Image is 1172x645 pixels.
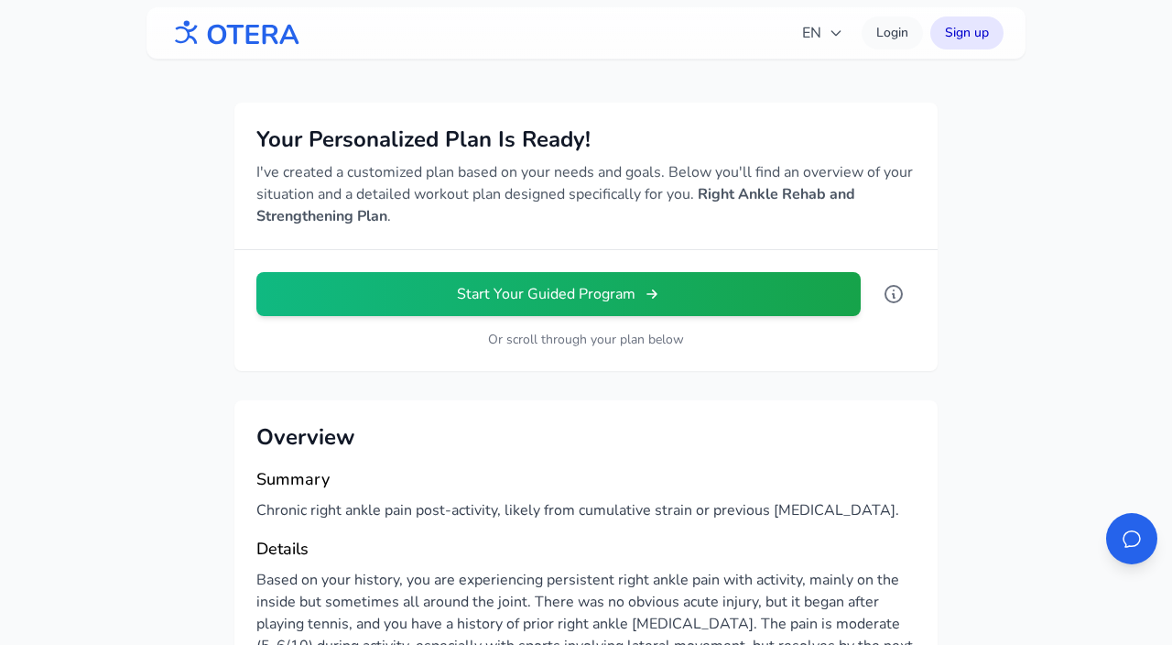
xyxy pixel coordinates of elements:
[872,272,916,316] button: Learn more about Otera
[168,13,300,54] img: OTERA logo
[862,16,923,49] a: Login
[256,272,861,316] button: Start Your Guided Program
[256,161,916,227] p: I've created a customized plan based on your needs and goals. Below you'll find an overview of yo...
[256,466,916,492] h3: Summary
[256,499,916,521] p: Chronic right ankle pain post-activity, likely from cumulative strain or previous [MEDICAL_DATA].
[791,15,854,51] button: EN
[802,22,843,44] span: EN
[256,125,916,154] h2: Your Personalized Plan Is Ready!
[930,16,1004,49] a: Sign up
[256,422,916,452] h2: Overview
[256,536,916,562] h3: Details
[256,331,916,349] p: Or scroll through your plan below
